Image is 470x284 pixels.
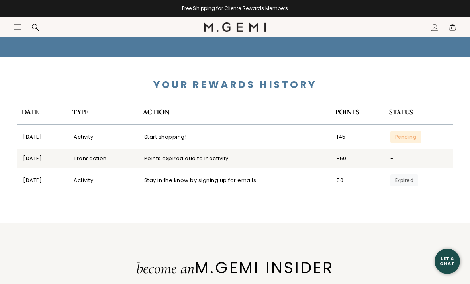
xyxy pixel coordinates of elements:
td: [DATE] [13,125,67,150]
span: become an [136,259,195,278]
span: 0 [448,25,456,33]
button: Open site menu [14,23,22,31]
th: Type [67,104,138,125]
th: Date [13,104,67,125]
td: Transaction [67,149,138,168]
td: Stay in the know by signing up for emails [138,168,331,197]
td: [DATE] [13,149,67,168]
td: 145 [330,125,384,150]
div: Expired [390,174,419,186]
div: Let's Chat [435,256,460,266]
td: 50 [330,168,384,197]
img: M.Gemi [204,22,266,32]
td: [DATE] [13,168,67,197]
td: Activity [67,125,138,150]
td: Activity [67,168,138,197]
span: M.GEMI INSIDER [195,257,334,279]
td: Points expired due to inactivity [138,149,331,168]
td: Start shopping! [138,125,331,150]
td: -50 [330,149,384,168]
th: Points [330,104,384,125]
th: Status [384,104,457,125]
th: Action [138,104,331,125]
div: Pending [390,131,421,143]
span: - [390,155,394,162]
